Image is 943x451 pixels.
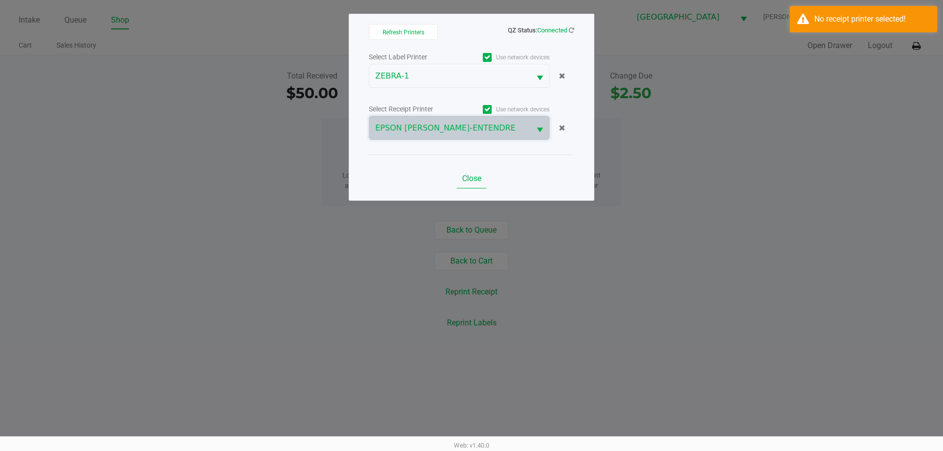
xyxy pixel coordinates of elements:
[369,24,438,40] button: Refresh Printers
[814,13,930,25] div: No receipt printer selected!
[383,29,424,36] span: Refresh Printers
[459,53,550,62] label: Use network devices
[369,52,459,62] div: Select Label Printer
[369,104,459,114] div: Select Receipt Printer
[530,116,549,139] button: Select
[462,174,481,183] span: Close
[508,27,574,34] span: QZ Status:
[457,169,486,188] button: Close
[454,442,489,449] span: Web: v1.40.0
[375,122,525,134] span: EPSON [PERSON_NAME]-ENTENDRE
[375,70,525,82] span: ZEBRA-1
[537,27,567,34] span: Connected
[459,105,550,114] label: Use network devices
[530,64,549,87] button: Select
